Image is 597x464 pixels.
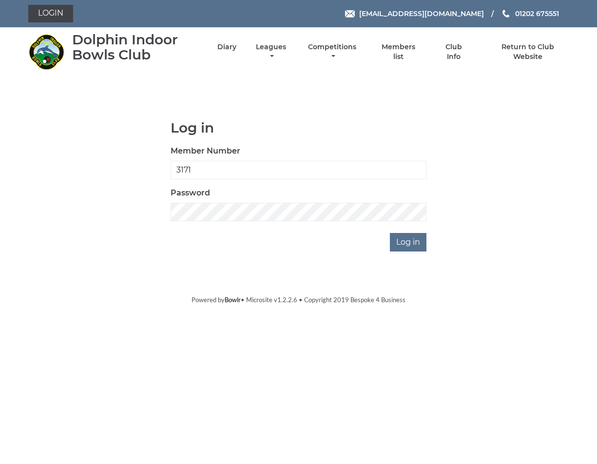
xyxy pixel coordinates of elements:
label: Member Number [171,145,240,157]
input: Log in [390,233,426,251]
a: Members list [376,42,421,61]
img: Email [345,10,355,18]
a: Club Info [438,42,470,61]
label: Password [171,187,210,199]
img: Dolphin Indoor Bowls Club [28,34,65,70]
a: Bowlr [225,296,241,304]
a: Email [EMAIL_ADDRESS][DOMAIN_NAME] [345,8,484,19]
span: [EMAIL_ADDRESS][DOMAIN_NAME] [359,9,484,18]
img: Phone us [502,10,509,18]
a: Phone us 01202 675551 [501,8,559,19]
a: Leagues [253,42,289,61]
a: Login [28,5,73,22]
span: 01202 675551 [515,9,559,18]
a: Diary [217,42,236,52]
h1: Log in [171,120,426,135]
div: Dolphin Indoor Bowls Club [72,32,200,62]
span: Powered by • Microsite v1.2.2.6 • Copyright 2019 Bespoke 4 Business [192,296,405,304]
a: Competitions [306,42,359,61]
a: Return to Club Website [486,42,569,61]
